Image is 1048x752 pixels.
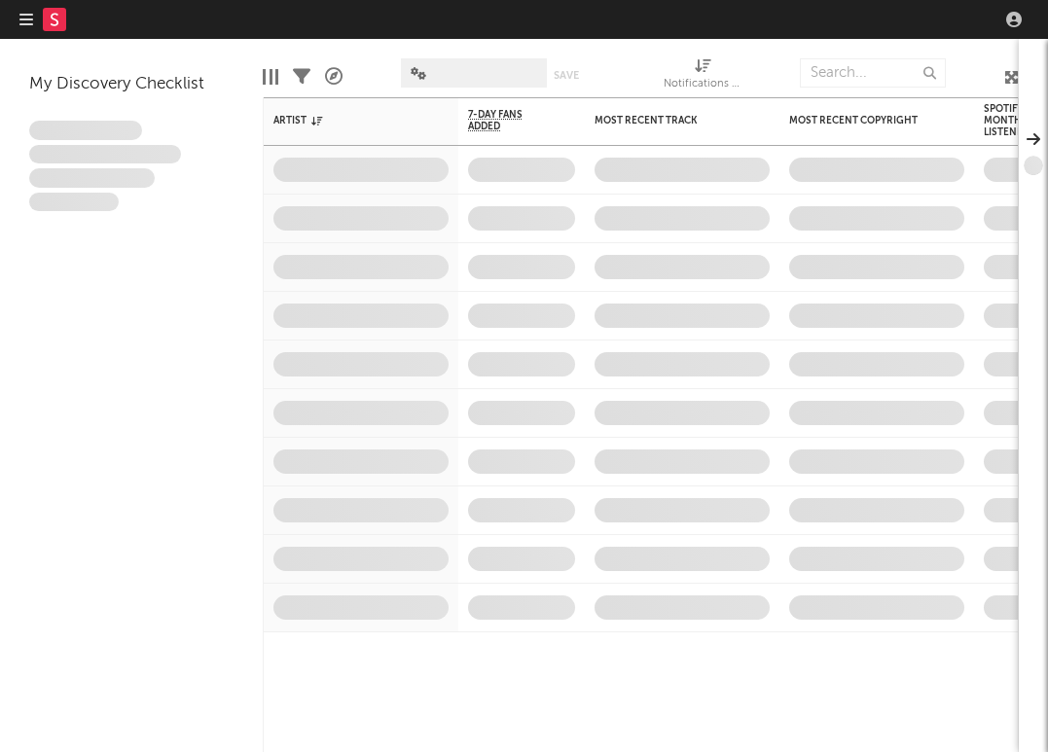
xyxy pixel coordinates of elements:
button: Save [554,70,579,81]
span: Lorem ipsum dolor [29,121,142,140]
span: Integer aliquet in purus et [29,145,181,164]
div: Edit Columns [263,49,278,105]
div: My Discovery Checklist [29,73,234,96]
div: Notifications (Artist) [664,73,741,96]
div: A&R Pipeline [325,49,343,105]
div: Filters [293,49,310,105]
div: Most Recent Track [595,115,741,126]
div: Most Recent Copyright [789,115,935,126]
input: Search... [800,58,946,88]
div: Notifications (Artist) [664,49,741,105]
span: 7-Day Fans Added [468,109,546,132]
span: Praesent ac interdum [29,168,155,188]
span: Aliquam viverra [29,193,119,212]
div: Artist [273,115,419,126]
